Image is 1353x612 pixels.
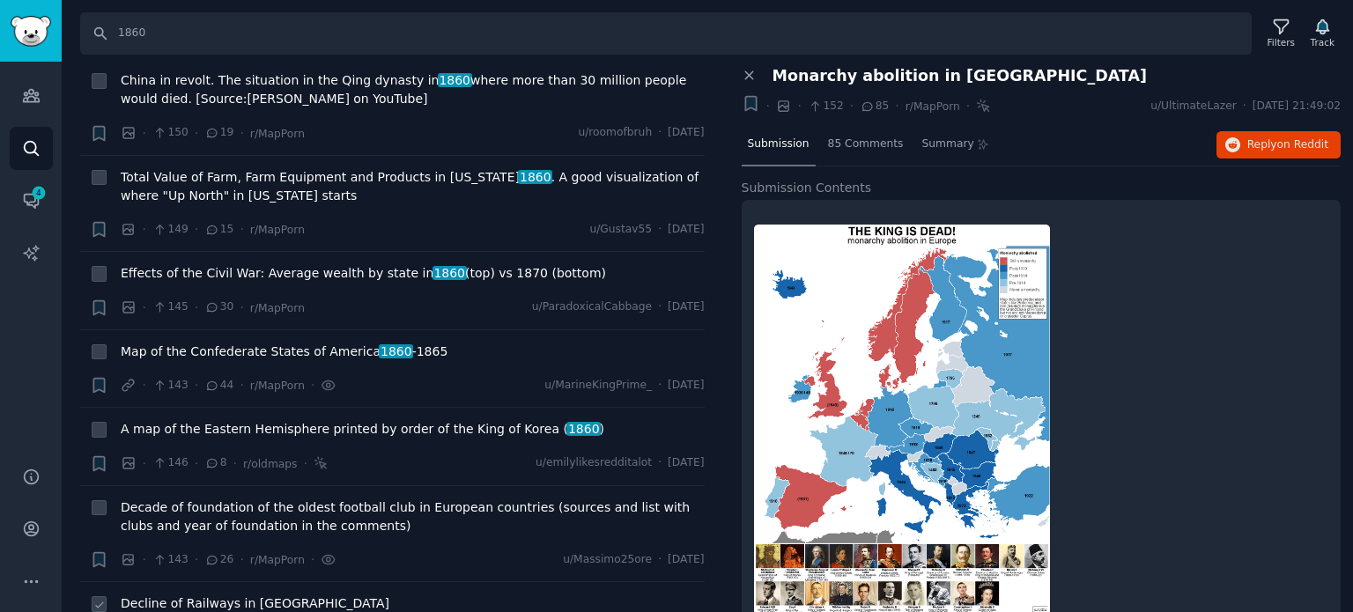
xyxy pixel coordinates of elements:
[121,168,705,205] a: Total Value of Farm, Farm Equipment and Products in [US_STATE]1860. A good visualization of where...
[204,455,226,471] span: 8
[121,420,604,439] span: A map of the Eastern Hemisphere printed by order of the King of Korea ( )
[921,136,973,152] span: Summary
[240,550,243,569] span: ·
[1247,137,1328,153] span: Reply
[748,136,810,152] span: Submission
[808,99,844,114] span: 152
[250,224,305,236] span: r/MapPorn
[658,552,662,568] span: ·
[1268,36,1295,48] div: Filters
[204,552,233,568] span: 26
[121,168,705,205] span: Total Value of Farm, Farm Equipment and Products in [US_STATE] . A good visualization of where "U...
[589,222,652,238] span: u/Gustav55
[250,554,305,566] span: r/MapPorn
[668,378,704,394] span: [DATE]
[566,422,601,436] span: 1860
[121,71,705,108] span: China in revolt. The situation in the Qing dynasty in where more than 30 million people would die...
[1216,131,1341,159] button: Replyon Reddit
[1277,138,1328,151] span: on Reddit
[195,454,198,473] span: ·
[250,128,305,140] span: r/MapPorn
[1253,99,1341,114] span: [DATE] 21:49:02
[658,378,662,394] span: ·
[143,124,146,143] span: ·
[668,299,704,315] span: [DATE]
[121,71,705,108] a: China in revolt. The situation in the Qing dynasty in1860where more than 30 million people would ...
[544,378,652,394] span: u/MarineKingPrime_
[303,454,307,473] span: ·
[233,454,237,473] span: ·
[240,299,243,317] span: ·
[1305,15,1341,52] button: Track
[152,378,189,394] span: 143
[152,455,189,471] span: 146
[850,97,854,115] span: ·
[668,552,704,568] span: [DATE]
[121,264,606,283] span: Effects of the Civil War: Average wealth by state in (top) vs 1870 (bottom)
[152,222,189,238] span: 149
[143,454,146,473] span: ·
[121,420,604,439] a: A map of the Eastern Hemisphere printed by order of the King of Korea (1860)
[121,343,447,361] a: Map of the Confederate States of America1860-1865
[143,550,146,569] span: ·
[742,179,872,197] span: Submission Contents
[828,136,904,152] span: 85 Comments
[311,376,314,394] span: ·
[668,222,704,238] span: [DATE]
[11,16,51,47] img: GummySearch logo
[1243,99,1246,114] span: ·
[143,299,146,317] span: ·
[773,67,1148,85] span: Monarchy abolition in [GEOGRAPHIC_DATA]
[204,125,233,141] span: 19
[121,498,705,535] a: Decade of foundation of the oldest football club in European countries (sources and list with clu...
[658,125,662,141] span: ·
[204,222,233,238] span: 15
[195,124,198,143] span: ·
[536,455,652,471] span: u/emilylikesredditalot
[379,344,413,358] span: 1860
[518,170,552,184] span: 1860
[195,376,198,394] span: ·
[204,299,233,315] span: 30
[143,220,146,239] span: ·
[195,550,198,569] span: ·
[240,376,243,394] span: ·
[152,552,189,568] span: 143
[658,299,662,315] span: ·
[152,299,189,315] span: 145
[152,125,189,141] span: 150
[240,124,243,143] span: ·
[195,299,198,317] span: ·
[121,264,606,283] a: Effects of the Civil War: Average wealth by state in1860(top) vs 1870 (bottom)
[433,266,467,280] span: 1860
[31,187,47,199] span: 4
[250,380,305,392] span: r/MapPorn
[895,97,898,115] span: ·
[204,378,233,394] span: 44
[10,179,53,222] a: 4
[532,299,652,315] span: u/ParadoxicalCabbage
[658,222,662,238] span: ·
[438,73,472,87] span: 1860
[250,302,305,314] span: r/MapPorn
[668,455,704,471] span: [DATE]
[240,220,243,239] span: ·
[121,343,447,361] span: Map of the Confederate States of America -1865
[860,99,889,114] span: 85
[797,97,801,115] span: ·
[243,458,297,470] span: r/oldmaps
[143,376,146,394] span: ·
[311,550,314,569] span: ·
[966,97,970,115] span: ·
[563,552,652,568] span: u/Massimo25ore
[668,125,704,141] span: [DATE]
[578,125,652,141] span: u/roomofbruh
[658,455,662,471] span: ·
[80,12,1252,55] input: Search Keyword
[1311,36,1335,48] div: Track
[195,220,198,239] span: ·
[1150,99,1237,114] span: u/UltimateLazer
[906,100,960,113] span: r/MapPorn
